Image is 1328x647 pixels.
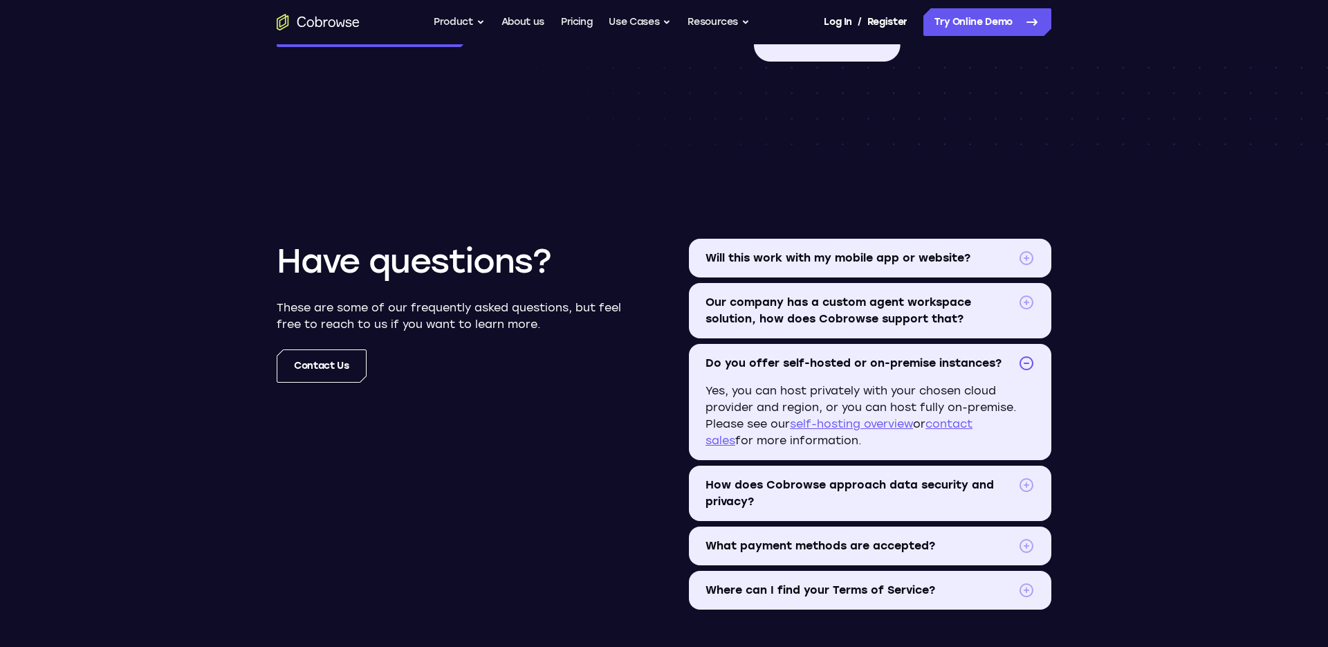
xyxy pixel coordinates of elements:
summary: Will this work with my mobile app or website? [689,239,1051,277]
a: Try Online Demo [923,8,1051,36]
a: self-hosting overview [790,417,913,430]
a: Log In [824,8,851,36]
a: About us [501,8,544,36]
summary: Where can I find your Terms of Service? [689,571,1051,610]
a: Contact us [277,349,367,383]
span: Our company has a custom agent workspace solution, how does Cobrowse support that? [705,294,1013,327]
a: Go to the home page [277,14,360,30]
span: Will this work with my mobile app or website? [705,250,1013,266]
span: Do you offer self-hosted or on-premise instances? [705,355,1013,372]
span: / [858,14,862,30]
button: Resources [688,8,750,36]
span: How does Cobrowse approach data security and privacy? [705,477,1013,510]
summary: Do you offer self-hosted or on-premise instances? [689,344,1051,383]
button: Product [434,8,485,36]
h2: Have questions? [277,239,551,283]
summary: How does Cobrowse approach data security and privacy? [689,466,1051,521]
span: What payment methods are accepted? [705,538,1013,554]
p: These are some of our frequently asked questions, but feel free to reach to us if you want to lea... [277,300,639,333]
p: Yes, you can host privately with your chosen cloud provider and region, or you can host fully on-... [689,383,1051,460]
button: Use Cases [609,8,671,36]
summary: Our company has a custom agent workspace solution, how does Cobrowse support that? [689,283,1051,338]
span: Where can I find your Terms of Service? [705,582,1013,599]
a: Register [867,8,907,36]
summary: What payment methods are accepted? [689,527,1051,565]
a: Pricing [561,8,593,36]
